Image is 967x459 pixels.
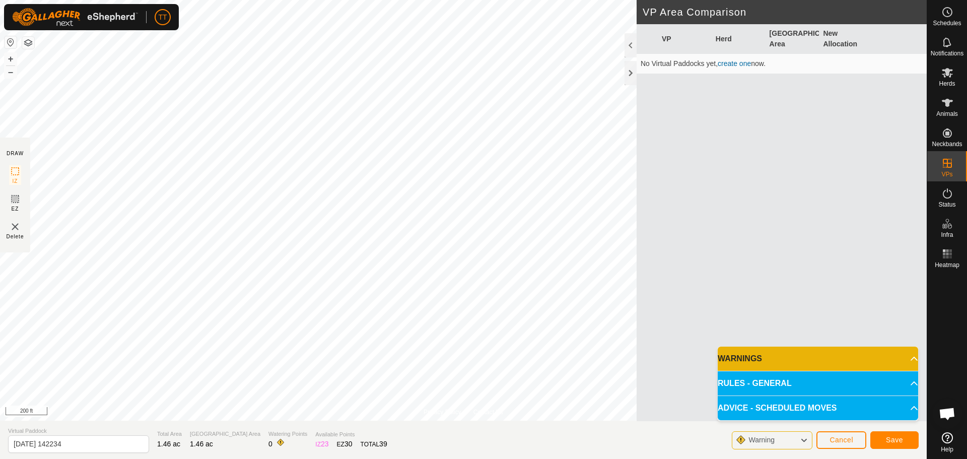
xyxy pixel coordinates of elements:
p-accordion-header: ADVICE - SCHEDULED MOVES [718,396,918,420]
a: Privacy Policy [424,408,461,417]
th: New Allocation [819,24,873,54]
a: Contact Us [473,408,503,417]
button: Save [870,431,919,449]
span: Cancel [830,436,853,444]
span: 23 [321,440,329,448]
button: Map Layers [22,37,34,49]
th: [GEOGRAPHIC_DATA] Area [766,24,819,54]
span: Schedules [933,20,961,26]
span: Watering Points [268,430,307,438]
div: IZ [315,439,328,449]
p-accordion-header: RULES - GENERAL [718,371,918,396]
span: EZ [12,205,19,213]
div: DRAW [7,150,24,157]
span: 39 [379,440,387,448]
button: Reset Map [5,36,17,48]
span: Infra [941,232,953,238]
span: 1.46 ac [190,440,213,448]
a: Open chat [932,399,962,429]
img: Gallagher Logo [12,8,138,26]
span: IZ [13,177,18,185]
span: Delete [7,233,24,240]
td: No Virtual Paddocks yet, now. [637,54,927,74]
span: 1.46 ac [157,440,180,448]
span: Neckbands [932,141,962,147]
span: 30 [344,440,353,448]
span: Virtual Paddock [8,427,149,435]
span: 0 [268,440,272,448]
button: – [5,66,17,78]
span: Available Points [315,430,387,439]
span: Animals [936,111,958,117]
span: ADVICE - SCHEDULED MOVES [718,402,837,414]
span: Help [941,446,953,452]
h2: VP Area Comparison [643,6,927,18]
span: Herds [939,81,955,87]
a: create one [718,59,751,68]
img: VP [9,221,21,233]
th: Herd [712,24,766,54]
button: Cancel [816,431,866,449]
span: WARNINGS [718,353,762,365]
span: RULES - GENERAL [718,377,792,389]
div: EZ [337,439,353,449]
th: VP [658,24,712,54]
span: Total Area [157,430,182,438]
button: + [5,53,17,65]
span: VPs [941,171,952,177]
span: Status [938,202,955,208]
a: Help [927,428,967,456]
span: Heatmap [935,262,959,268]
div: TOTAL [361,439,387,449]
span: Save [886,436,903,444]
span: TT [158,12,167,23]
span: [GEOGRAPHIC_DATA] Area [190,430,260,438]
span: Notifications [931,50,963,56]
span: Warning [748,436,775,444]
p-accordion-header: WARNINGS [718,347,918,371]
